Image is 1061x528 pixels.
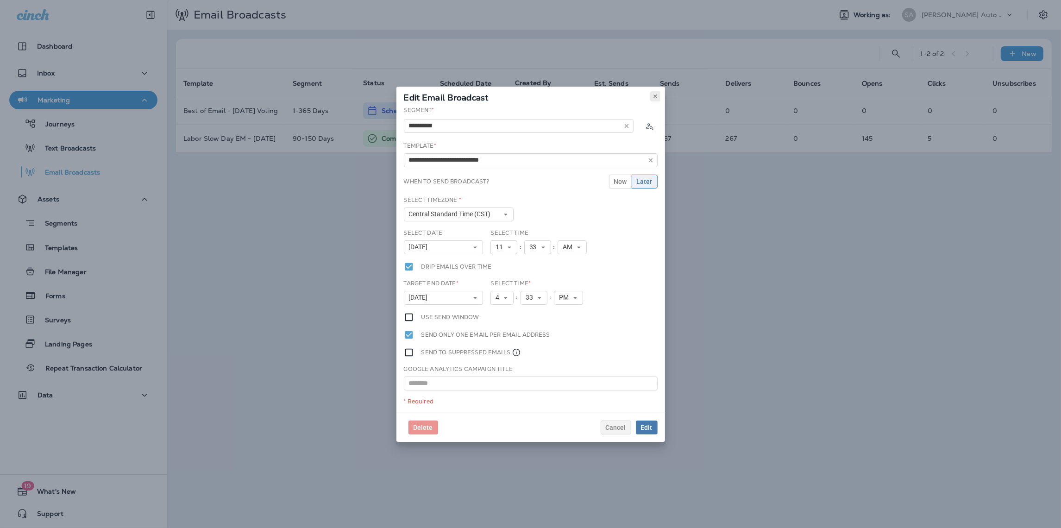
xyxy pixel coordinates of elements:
label: Segment [404,107,434,114]
span: 11 [496,243,507,251]
button: Calculate the estimated number of emails to be sent based on selected segment. (This could take a... [641,118,658,134]
span: Cancel [606,424,626,431]
button: Edit [636,421,658,434]
span: Now [614,178,627,185]
label: Target End Date [404,280,458,287]
label: Select Timezone [404,196,461,204]
button: 11 [490,240,517,254]
label: Select Date [404,229,443,237]
span: Delete [414,424,433,431]
button: Later [632,175,658,189]
div: : [514,291,520,305]
span: AM [563,243,576,251]
button: Now [609,175,632,189]
label: Send only one email per email address [421,330,550,340]
label: Google Analytics Campaign Title [404,365,513,373]
button: Cancel [601,421,631,434]
button: 4 [490,291,514,305]
label: Drip emails over time [421,262,492,272]
span: 33 [526,294,537,302]
label: Send to suppressed emails. [421,347,521,358]
span: [DATE] [409,294,432,302]
div: : [551,240,558,254]
label: Template [404,142,436,150]
label: Use send window [421,312,479,322]
button: [DATE] [404,240,483,254]
label: Select Time [490,280,531,287]
button: PM [554,291,583,305]
span: Central Standard Time (CST) [409,210,495,218]
button: [DATE] [404,291,483,305]
div: : [517,240,524,254]
label: Select Time [490,229,528,237]
label: When to send broadcast? [404,178,490,185]
span: 4 [496,294,503,302]
div: Edit Email Broadcast [396,87,665,106]
span: [DATE] [409,243,432,251]
button: Delete [408,421,438,434]
span: PM [559,294,572,302]
div: : [547,291,554,305]
span: 33 [529,243,540,251]
button: 33 [524,240,551,254]
button: AM [558,240,587,254]
div: * Required [404,398,658,405]
button: 33 [521,291,547,305]
span: Later [637,178,653,185]
span: Edit [641,424,653,431]
button: Central Standard Time (CST) [404,207,514,221]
